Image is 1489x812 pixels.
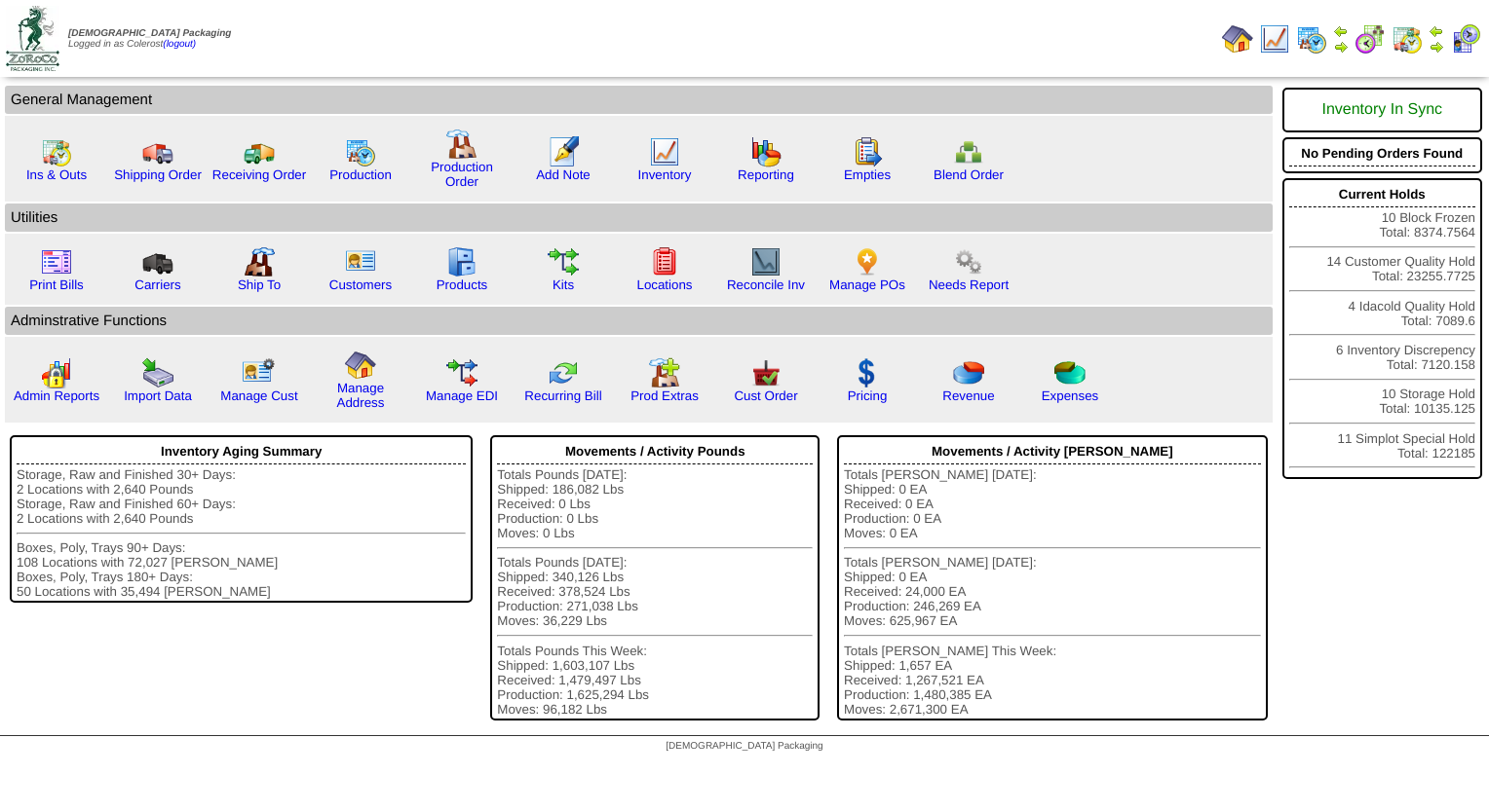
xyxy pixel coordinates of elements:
a: Add Note [536,167,591,182]
img: factory2.gif [244,246,275,277]
a: Customers [329,277,392,292]
img: arrowleft.gif [1333,23,1349,39]
div: Inventory Aging Summary [17,439,466,464]
div: No Pending Orders Found [1289,141,1475,166]
img: po.png [852,246,883,277]
img: zoroco-logo-small.webp [6,6,59,71]
img: home.gif [345,350,376,381]
a: Cust Order [734,388,797,403]
img: graph.gif [750,136,782,167]
img: calendarprod.gif [1296,23,1327,55]
a: Pricing [848,388,888,403]
a: Production [329,167,392,182]
img: calendarblend.gif [1355,23,1386,55]
a: Locations [636,277,692,292]
a: Expenses [1042,388,1099,403]
img: calendarprod.gif [345,136,376,167]
a: Prod Extras [630,388,699,403]
a: Admin Reports [14,388,99,403]
a: Needs Report [929,277,1009,292]
img: arrowright.gif [1333,39,1349,55]
img: reconcile.gif [548,357,579,388]
div: Movements / Activity [PERSON_NAME] [844,439,1260,464]
img: home.gif [1222,23,1253,55]
img: calendarinout.gif [1392,23,1423,55]
a: Receiving Order [212,167,306,182]
img: locations.gif [649,246,680,277]
img: pie_chart.png [953,357,984,388]
a: Manage Cust [220,388,297,403]
div: Movements / Activity Pounds [497,439,813,464]
img: managecust.png [242,357,278,388]
img: arrowleft.gif [1429,23,1444,39]
span: [DEMOGRAPHIC_DATA] Packaging [68,28,231,39]
a: Reconcile Inv [727,277,805,292]
a: Recurring Bill [524,388,601,403]
img: import.gif [142,357,173,388]
img: workorder.gif [852,136,883,167]
img: calendarcustomer.gif [1450,23,1481,55]
span: [DEMOGRAPHIC_DATA] Packaging [666,741,822,752]
img: cust_order.png [750,357,782,388]
img: edi.gif [446,357,477,388]
img: customers.gif [345,246,376,277]
img: truck2.gif [244,136,275,167]
a: Reporting [738,167,794,182]
a: Manage Address [337,381,385,410]
td: General Management [5,86,1273,114]
a: Carriers [134,277,180,292]
a: Manage POs [829,277,905,292]
img: graph2.png [41,357,72,388]
img: truck3.gif [142,246,173,277]
a: Ship To [238,277,281,292]
img: line_graph.gif [1259,23,1290,55]
div: Totals [PERSON_NAME] [DATE]: Shipped: 0 EA Received: 0 EA Production: 0 EA Moves: 0 EA Totals [PE... [844,467,1260,717]
img: factory.gif [446,129,477,160]
a: Shipping Order [114,167,202,182]
a: Print Bills [29,277,84,292]
img: line_graph2.gif [750,246,782,277]
img: invoice2.gif [41,246,72,277]
div: 10 Block Frozen Total: 8374.7564 14 Customer Quality Hold Total: 23255.7725 4 Idacold Quality Hol... [1282,178,1482,479]
img: network.png [953,136,984,167]
td: Adminstrative Functions [5,307,1273,335]
a: Empties [844,167,891,182]
div: Inventory In Sync [1289,92,1475,129]
a: (logout) [163,39,196,50]
div: Totals Pounds [DATE]: Shipped: 186,082 Lbs Received: 0 Lbs Production: 0 Lbs Moves: 0 Lbs Totals ... [497,467,813,717]
img: truck.gif [142,136,173,167]
a: Manage EDI [426,388,498,403]
a: Import Data [124,388,192,403]
div: Storage, Raw and Finished 30+ Days: 2 Locations with 2,640 Pounds Storage, Raw and Finished 60+ D... [17,467,466,599]
img: dollar.gif [852,357,883,388]
a: Blend Order [934,167,1004,182]
img: calendarinout.gif [41,136,72,167]
img: line_graph.gif [649,136,680,167]
span: Logged in as Colerost [68,28,231,50]
img: prodextras.gif [649,357,680,388]
img: workflow.png [953,246,984,277]
img: arrowright.gif [1429,39,1444,55]
a: Revenue [942,388,994,403]
img: pie_chart2.png [1054,357,1086,388]
img: workflow.gif [548,246,579,277]
img: cabinet.gif [446,246,477,277]
a: Ins & Outs [26,167,87,182]
a: Kits [553,277,574,292]
a: Inventory [638,167,692,182]
img: orders.gif [548,136,579,167]
a: Products [437,277,488,292]
td: Utilities [5,203,1273,232]
a: Production Order [431,160,493,189]
div: Current Holds [1289,182,1475,207]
